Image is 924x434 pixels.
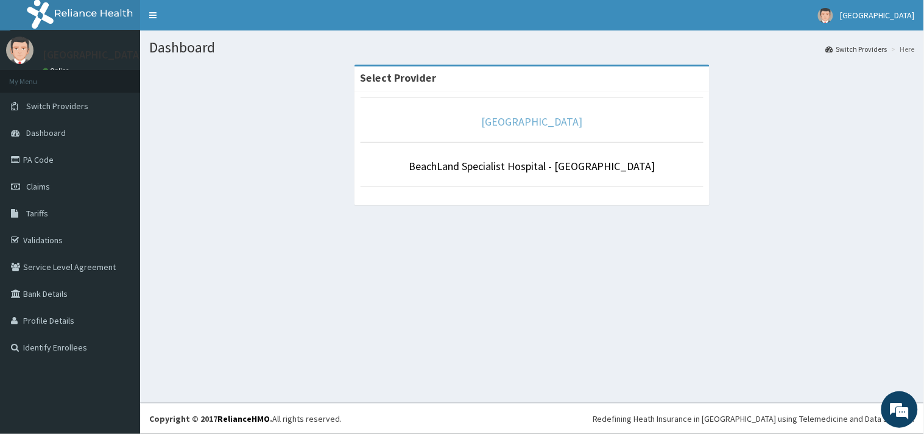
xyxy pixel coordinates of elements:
span: Claims [26,181,50,192]
a: Online [43,66,72,75]
span: Dashboard [26,127,66,138]
span: [GEOGRAPHIC_DATA] [841,10,915,21]
footer: All rights reserved. [140,403,924,434]
a: Switch Providers [826,44,887,54]
a: [GEOGRAPHIC_DATA] [482,115,583,129]
span: Tariffs [26,208,48,219]
a: BeachLand Specialist Hospital - [GEOGRAPHIC_DATA] [409,159,655,173]
strong: Select Provider [361,71,437,85]
strong: Copyright © 2017 . [149,413,272,424]
li: Here [889,44,915,54]
div: Redefining Heath Insurance in [GEOGRAPHIC_DATA] using Telemedicine and Data Science! [593,413,915,425]
span: Switch Providers [26,101,88,112]
img: User Image [818,8,833,23]
img: User Image [6,37,34,64]
h1: Dashboard [149,40,915,55]
p: [GEOGRAPHIC_DATA] [43,49,143,60]
a: RelianceHMO [217,413,270,424]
